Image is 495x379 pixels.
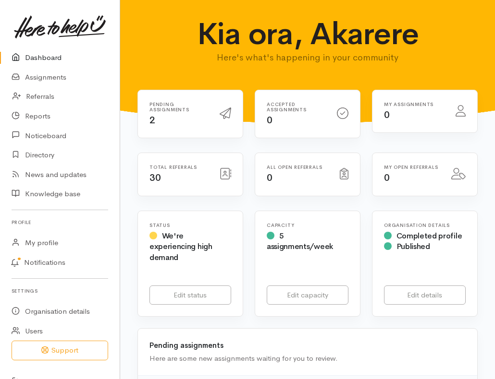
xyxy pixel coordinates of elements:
[12,216,108,229] h6: Profile
[384,165,440,170] h6: My open referrals
[267,172,272,184] span: 0
[384,102,444,107] h6: My assignments
[12,284,108,297] h6: Settings
[149,114,155,126] span: 2
[267,114,272,126] span: 0
[384,172,390,184] span: 0
[149,165,208,170] h6: Total referrals
[267,102,325,112] h6: Accepted assignments
[149,231,212,262] span: We're experiencing high demand
[149,285,231,305] a: Edit status
[149,172,161,184] span: 30
[267,231,333,252] span: 5 assignments/week
[267,285,348,305] a: Edit capacity
[149,223,231,228] h6: Status
[149,353,466,364] div: Here are some new assignments waiting for you to review.
[384,223,466,228] h6: Organisation Details
[384,285,466,305] a: Edit details
[196,51,419,64] p: Here's what's happening in your community
[196,17,419,51] h1: Kia ora, Akarere
[12,341,108,360] button: Support
[149,341,223,350] b: Pending assignments
[267,165,328,170] h6: All open referrals
[149,102,208,112] h6: Pending assignments
[396,231,462,241] span: Completed profile
[384,109,390,121] span: 0
[267,223,348,228] h6: Capacity
[396,241,430,251] span: Published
